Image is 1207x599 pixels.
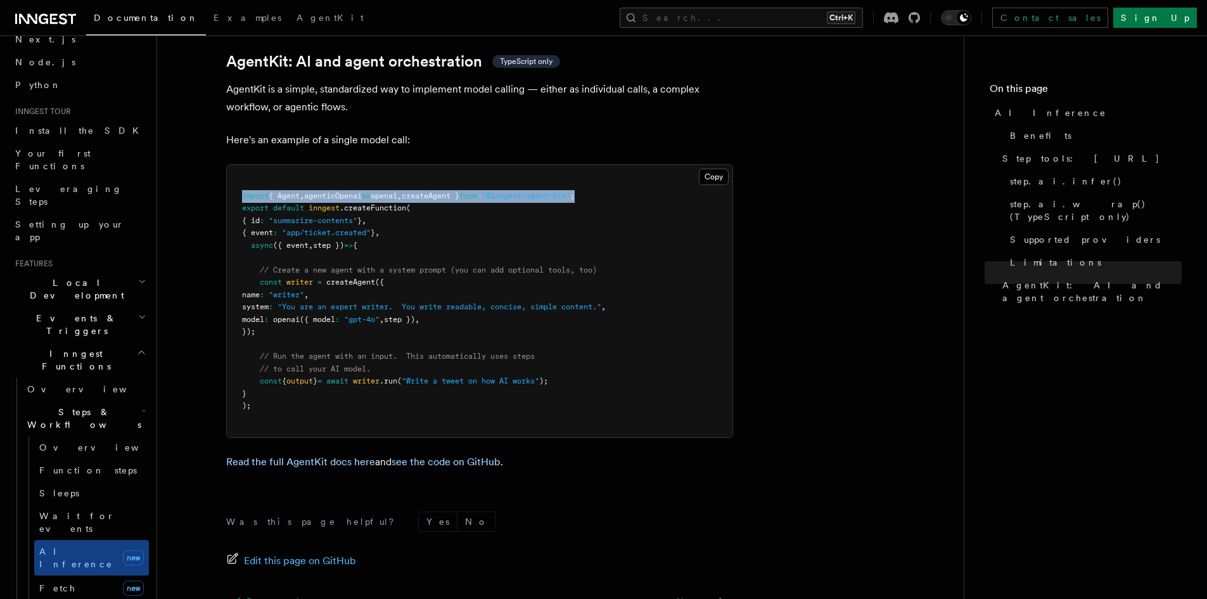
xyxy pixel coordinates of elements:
span: Documentation [94,13,198,23]
a: AgentKit: AI and agent orchestration [997,274,1182,309]
a: Examples [206,4,289,34]
span: Fetch [39,583,76,593]
span: : [260,216,264,225]
button: Local Development [10,271,149,307]
span: , [415,315,419,324]
a: Sleeps [34,482,149,505]
span: , [309,241,313,250]
span: Step tools: [URL] [1002,152,1160,165]
a: Overview [22,378,149,401]
span: Leveraging Steps [15,184,122,207]
p: and . [226,453,733,471]
a: Edit this page on GitHub [226,552,356,570]
span: writer [353,377,380,385]
a: Wait for events [34,505,149,540]
a: AgentKit [289,4,371,34]
span: Overview [27,384,158,394]
span: , [601,302,606,311]
span: system [242,302,269,311]
span: ({ model [300,315,335,324]
a: step.ai.infer() [1005,170,1182,193]
span: model [242,315,264,324]
span: } [371,228,375,237]
span: as [362,191,371,200]
button: Steps & Workflows [22,401,149,436]
span: default [273,203,304,212]
span: { [353,241,357,250]
span: "@inngest/agent-kit" [482,191,570,200]
span: , [300,191,304,200]
span: "summarize-contents" [269,216,357,225]
a: AI Inferencenew [34,540,149,576]
span: "You are an expert writer. You write readable, concise, simple content." [278,302,601,311]
span: : [264,315,269,324]
span: // to call your AI model. [260,364,371,373]
span: Examples [214,13,281,23]
span: new [123,581,144,596]
a: Supported providers [1005,228,1182,251]
span: Sleeps [39,488,79,498]
kbd: Ctrl+K [827,11,855,24]
span: createAgent [326,278,375,287]
button: Events & Triggers [10,307,149,342]
span: openai [371,191,397,200]
span: writer [286,278,313,287]
a: AgentKit: AI and agent orchestrationTypeScript only [226,53,560,70]
span: "gpt-4o" [344,315,380,324]
span: createAgent } [402,191,459,200]
span: export [242,203,269,212]
span: AI Inference [995,106,1106,119]
span: Function steps [39,465,137,475]
span: ({ [375,278,384,287]
span: Benefits [1010,129,1071,142]
span: { [282,377,286,385]
span: = [317,377,322,385]
span: inngest [309,203,340,212]
span: TypeScript only [500,56,552,67]
button: Inngest Functions [10,342,149,378]
span: } [313,377,317,385]
span: AgentKit: AI and agent orchestration [1002,279,1182,304]
span: Inngest tour [10,106,71,117]
span: ); [242,401,251,410]
span: ); [539,377,548,385]
span: // Create a new agent with a system prompt (you can add optional tools, too) [260,266,597,274]
a: Documentation [86,4,206,35]
a: Node.js [10,51,149,74]
a: Contact sales [992,8,1108,28]
span: Events & Triggers [10,312,138,337]
span: , [304,290,309,299]
span: name [242,290,260,299]
a: Step tools: [URL] [997,147,1182,170]
span: // Run the agent with an input. This automatically uses steps [260,352,535,361]
span: ; [570,191,575,200]
span: , [397,191,402,200]
span: import [242,191,269,200]
a: Function steps [34,459,149,482]
span: { event [242,228,273,237]
span: : [335,315,340,324]
span: , [362,216,366,225]
h4: On this page [990,81,1182,101]
span: await [326,377,348,385]
span: output [286,377,313,385]
span: Setting up your app [15,219,124,242]
span: "Write a tweet on how AI works" [402,377,539,385]
a: Python [10,74,149,96]
span: .createFunction [340,203,406,212]
span: }); [242,327,255,336]
span: : [273,228,278,237]
span: Steps & Workflows [22,406,141,431]
span: , [380,315,384,324]
a: step.ai.wrap() (TypeScript only) [1005,193,1182,228]
p: Here's an example of a single model call: [226,131,733,149]
span: Wait for events [39,511,115,534]
span: "app/ticket.created" [282,228,371,237]
p: AgentKit is a simple, standardized way to implement model calling — either as individual calls, a... [226,81,733,116]
span: Limitations [1010,256,1101,269]
span: openai [273,315,300,324]
span: : [260,290,264,299]
span: step }) [313,241,344,250]
span: AgentKit [297,13,364,23]
span: { Agent [269,191,300,200]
